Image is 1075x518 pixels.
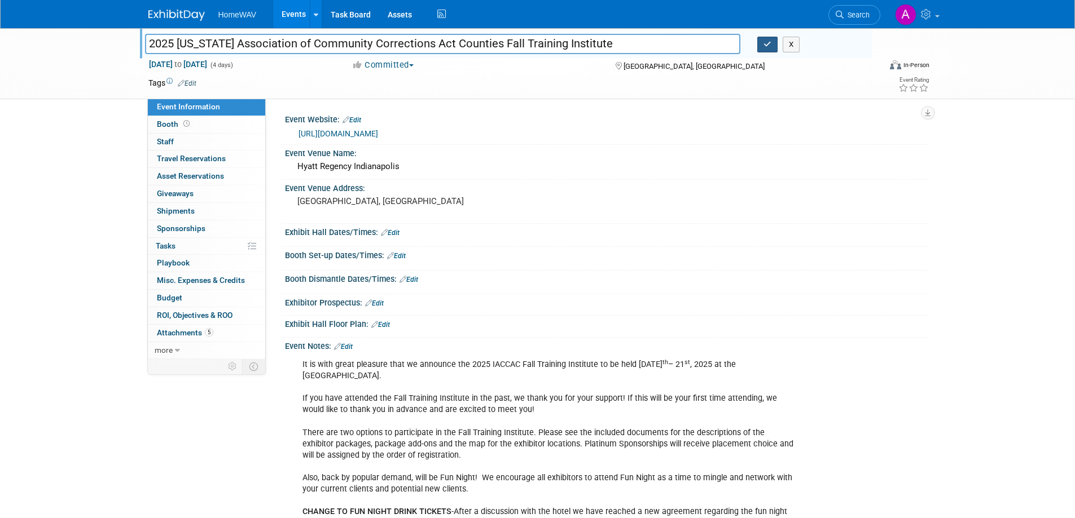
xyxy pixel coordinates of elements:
a: ROI, Objectives & ROO [148,307,265,324]
a: more [148,342,265,359]
a: Edit [365,299,384,307]
span: Booth [157,119,192,129]
div: Event Notes: [285,338,927,352]
sup: st [685,358,690,366]
a: Edit [178,79,196,87]
a: Event Information [148,99,265,116]
img: Amanda Jasper [895,4,916,25]
sup: th [662,358,668,366]
a: Giveaways [148,185,265,202]
a: Shipments [148,203,265,220]
span: Event Information [157,102,220,111]
a: Travel Reservations [148,150,265,167]
div: In-Person [903,61,929,69]
a: Attachments5 [148,325,265,342]
img: ExhibitDay [148,10,205,21]
b: CHANGE TO FUN NIGHT DRINK TICKETS [302,507,451,516]
span: Search [844,11,870,19]
span: Attachments [157,328,213,337]
div: Booth Set-up Dates/Times: [285,247,927,262]
button: Committed [348,59,418,71]
a: Edit [343,116,361,124]
div: Exhibit Hall Dates/Times: [285,224,927,238]
a: Playbook [148,255,265,272]
div: Exhibitor Prospectus: [285,294,927,309]
pre: [GEOGRAPHIC_DATA], [GEOGRAPHIC_DATA] [297,196,540,206]
a: Booth [148,116,265,133]
a: Sponsorships [148,220,265,237]
span: (4 days) [209,61,233,69]
div: Event Rating [898,77,929,83]
td: Toggle Event Tabs [242,359,265,374]
span: Misc. Expenses & Credits [157,276,245,285]
div: Event Venue Name: [285,145,927,159]
span: HomeWAV [218,10,257,19]
button: X [783,37,800,52]
a: Edit [334,343,353,351]
span: Travel Reservations [157,154,226,163]
span: [GEOGRAPHIC_DATA], [GEOGRAPHIC_DATA] [624,62,765,70]
div: Exhibit Hall Floor Plan: [285,316,927,330]
span: Shipments [157,206,195,215]
span: ROI, Objectives & ROO [157,311,232,320]
a: Search [828,5,880,25]
div: Booth Dismantle Dates/Times: [285,271,927,285]
a: Edit [387,252,406,260]
a: Budget [148,290,265,307]
img: Format-Inperson.png [890,60,901,69]
td: Personalize Event Tab Strip [223,359,243,374]
span: 5 [205,328,213,337]
span: to [173,60,183,69]
a: [URL][DOMAIN_NAME] [299,129,378,138]
div: Event Format [814,59,930,76]
span: Giveaways [157,189,194,198]
span: Tasks [156,241,175,250]
span: Asset Reservations [157,171,224,180]
td: Tags [148,77,196,88]
a: Edit [371,321,390,329]
a: Asset Reservations [148,168,265,185]
span: Budget [157,293,182,302]
a: Edit [381,229,400,237]
div: Event Website: [285,111,927,126]
span: more [155,346,173,355]
div: Hyatt Regency Indianapolis [293,158,919,175]
a: Staff [148,134,265,150]
span: Booth not reserved yet [181,119,192,128]
span: Staff [157,137,174,146]
a: Edit [400,276,418,284]
a: Tasks [148,238,265,255]
a: Misc. Expenses & Credits [148,272,265,289]
span: Playbook [157,258,190,267]
span: Sponsorships [157,224,205,233]
span: [DATE] [DATE] [148,59,208,69]
div: Event Venue Address: [285,180,927,194]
